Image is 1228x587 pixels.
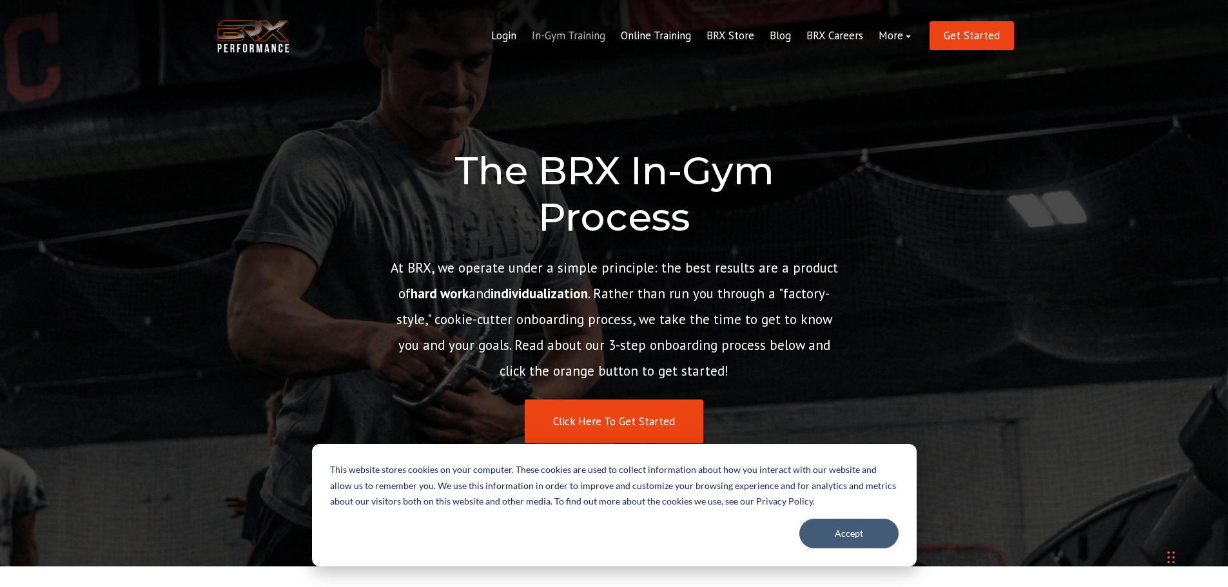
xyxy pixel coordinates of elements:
a: BRX Store [699,21,762,52]
a: Login [483,21,524,52]
a: In-Gym Training [524,21,613,52]
div: Drag [1167,538,1175,577]
span: The BRX In-Gym Process [454,147,774,240]
iframe: Chat Widget [1045,448,1228,587]
a: Online Training [613,21,699,52]
strong: hard work [411,285,469,302]
div: Navigation Menu [483,21,919,52]
a: Get Started [930,21,1014,50]
a: Click Here To Get Started [525,399,703,444]
p: This website stores cookies on your computer. These cookies are used to collect information about... [330,462,899,510]
a: More [871,21,919,52]
div: Cookie banner [312,444,917,566]
a: Blog [762,21,799,52]
strong: individualization [491,285,588,302]
a: BRX Careers [799,21,871,52]
span: At BRX, we operate under a simple principle: the best results are a product of and . Rather than ... [391,259,838,380]
img: BRX Transparent Logo-2 [215,17,292,56]
button: Accept [799,519,899,548]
